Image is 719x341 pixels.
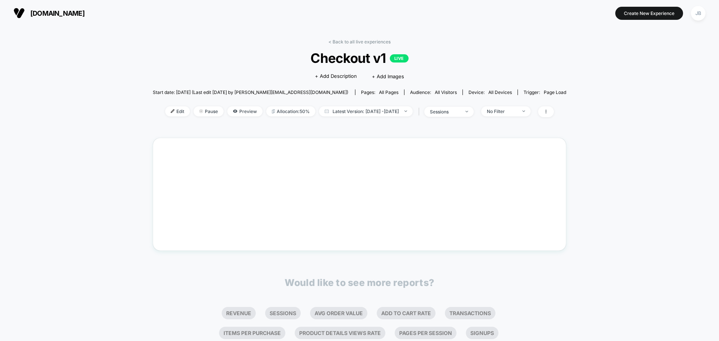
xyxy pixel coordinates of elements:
[462,89,518,95] span: Device:
[689,6,708,21] button: JB
[379,89,398,95] span: all pages
[285,277,434,288] p: Would like to see more reports?
[390,54,409,63] p: LIVE
[465,111,468,112] img: end
[227,106,263,116] span: Preview
[522,110,525,112] img: end
[435,89,457,95] span: All Visitors
[173,50,545,66] span: Checkout v1
[487,109,517,114] div: No Filter
[13,7,25,19] img: Visually logo
[430,109,460,115] div: sessions
[11,7,87,19] button: [DOMAIN_NAME]
[404,110,407,112] img: end
[199,109,203,113] img: end
[219,327,285,339] li: Items Per Purchase
[524,89,566,95] div: Trigger:
[416,106,424,117] span: |
[325,109,329,113] img: calendar
[310,307,367,319] li: Avg Order Value
[30,9,85,17] span: [DOMAIN_NAME]
[315,73,357,80] span: + Add Description
[153,89,348,95] span: Start date: [DATE] (Last edit [DATE] by [PERSON_NAME][EMAIL_ADDRESS][DOMAIN_NAME])
[445,307,495,319] li: Transactions
[615,7,683,20] button: Create New Experience
[410,89,457,95] div: Audience:
[319,106,413,116] span: Latest Version: [DATE] - [DATE]
[165,106,190,116] span: Edit
[171,109,175,113] img: edit
[544,89,566,95] span: Page Load
[466,327,498,339] li: Signups
[194,106,224,116] span: Pause
[295,327,385,339] li: Product Details Views Rate
[266,106,315,116] span: Allocation: 50%
[222,307,256,319] li: Revenue
[272,109,275,113] img: rebalance
[395,327,456,339] li: Pages Per Session
[377,307,436,319] li: Add To Cart Rate
[265,307,301,319] li: Sessions
[328,39,391,45] a: < Back to all live experiences
[691,6,706,21] div: JB
[372,73,404,79] span: + Add Images
[488,89,512,95] span: all devices
[361,89,398,95] div: Pages:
